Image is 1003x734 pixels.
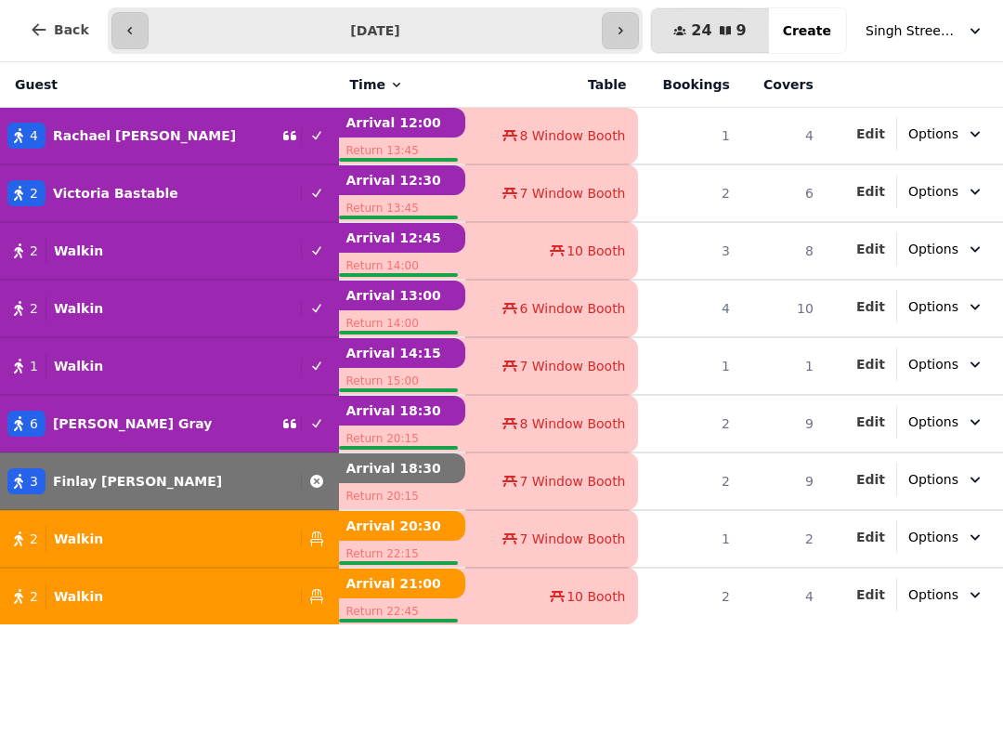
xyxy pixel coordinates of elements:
span: 1 [30,357,38,375]
span: Options [908,413,958,431]
p: Arrival 12:45 [339,223,466,253]
span: Edit [856,531,885,544]
p: Arrival 18:30 [339,453,466,483]
p: Rachael [PERSON_NAME] [53,126,236,145]
p: Walkin [54,530,103,548]
p: Walkin [54,242,103,260]
button: Edit [856,182,885,201]
span: 8 Window Booth [519,414,625,433]
span: Edit [856,127,885,140]
span: 2 [30,184,38,203]
button: Edit [856,413,885,431]
td: 1 [638,108,741,165]
p: Return 22:15 [339,541,466,567]
span: Back [54,23,89,36]
p: Walkin [54,357,103,375]
button: Options [897,347,996,381]
td: 2 [741,510,825,568]
p: Walkin [54,587,103,606]
p: Victoria Bastable [53,184,178,203]
p: Finlay [PERSON_NAME] [53,472,222,491]
p: Arrival 12:00 [339,108,466,138]
p: Return 20:15 [339,426,466,452]
button: Options [897,520,996,554]
td: 4 [741,568,825,624]
td: 6 [741,164,825,222]
td: 3 [638,222,741,280]
p: [PERSON_NAME] Gray [53,414,213,433]
span: 10 Booth [567,587,625,606]
button: Options [897,175,996,208]
td: 1 [638,510,741,568]
button: Edit [856,297,885,316]
p: Arrival 21:00 [339,569,466,598]
button: Options [897,117,996,151]
p: Return 15:00 [339,368,466,394]
p: Walkin [54,299,103,318]
span: Edit [856,185,885,198]
span: 9 [736,23,747,38]
span: 7 Window Booth [519,530,625,548]
span: Options [908,470,958,489]
p: Return 13:45 [339,138,466,164]
td: 2 [638,164,741,222]
button: Options [897,463,996,496]
button: Singh Street Bruntsfield [854,14,996,47]
span: Options [908,297,958,316]
span: 7 Window Booth [519,184,625,203]
p: Return 14:00 [339,310,466,336]
span: 8 Window Booth [519,126,625,145]
td: 8 [741,222,825,280]
p: Arrival 20:30 [339,511,466,541]
button: Edit [856,240,885,258]
button: Edit [856,528,885,546]
span: 24 [691,23,711,38]
span: 2 [30,242,38,260]
span: 6 Window Booth [519,299,625,318]
p: Arrival 12:30 [339,165,466,195]
span: 2 [30,530,38,548]
p: Return 13:45 [339,195,466,221]
th: Bookings [638,62,741,108]
span: Options [908,528,958,546]
button: Time [350,75,404,94]
td: 1 [638,337,741,395]
button: Options [897,232,996,266]
th: Covers [741,62,825,108]
button: Options [897,290,996,323]
td: 10 [741,280,825,337]
span: Options [908,355,958,374]
button: Edit [856,355,885,374]
span: 2 [30,587,38,606]
span: 7 Window Booth [519,357,625,375]
td: 4 [741,108,825,165]
button: Options [897,405,996,439]
span: Edit [856,588,885,601]
span: 7 Window Booth [519,472,625,491]
p: Arrival 18:30 [339,396,466,426]
span: Edit [856,415,885,428]
p: Arrival 14:15 [339,338,466,368]
td: 9 [741,395,825,452]
td: 2 [638,395,741,452]
span: 3 [30,472,38,491]
span: Edit [856,473,885,486]
span: Edit [856,242,885,256]
span: 4 [30,126,38,145]
th: Table [465,62,637,108]
td: 4 [638,280,741,337]
span: Time [350,75,385,94]
span: Options [908,240,958,258]
span: 10 Booth [567,242,625,260]
span: Edit [856,300,885,313]
span: Singh Street Bruntsfield [866,21,958,40]
p: Return 20:15 [339,483,466,509]
button: Back [15,7,104,52]
button: 249 [651,8,768,53]
td: 1 [741,337,825,395]
button: Edit [856,470,885,489]
button: Edit [856,125,885,143]
p: Return 14:00 [339,253,466,279]
td: 2 [638,568,741,624]
td: 2 [638,452,741,510]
